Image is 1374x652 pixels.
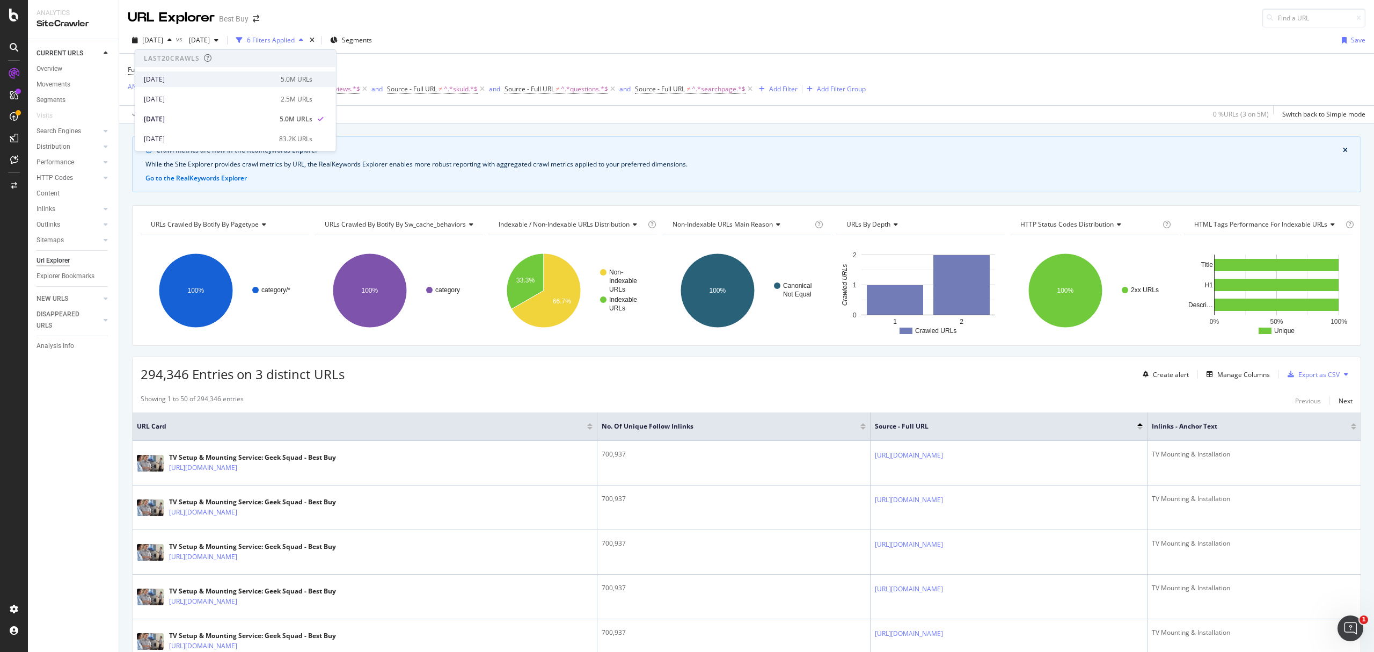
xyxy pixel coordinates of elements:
[371,84,383,93] div: and
[36,79,111,90] a: Movements
[609,286,625,293] text: URLs
[875,450,943,461] a: [URL][DOMAIN_NAME]
[619,84,631,94] button: and
[36,157,100,168] a: Performance
[169,586,336,596] div: TV Setup & Mounting Service: Geek Squad - Best Buy
[185,35,210,45] span: 2025 Jul. 29th
[36,157,74,168] div: Performance
[1331,318,1347,325] text: 100%
[602,539,866,548] div: 700,937
[137,422,584,431] span: URL Card
[499,220,630,229] span: Indexable / Non-Indexable URLs distribution
[137,455,164,472] img: main image
[435,286,460,294] text: category
[128,9,215,27] div: URL Explorer
[169,641,237,651] a: [URL][DOMAIN_NAME]
[36,309,100,331] a: DISAPPEARED URLS
[556,84,560,93] span: ≠
[817,84,866,93] div: Add Filter Group
[36,188,60,199] div: Content
[253,15,259,23] div: arrow-right-arrow-left
[709,287,726,294] text: 100%
[1010,244,1177,337] svg: A chart.
[128,106,159,123] button: Apply
[169,596,237,607] a: [URL][DOMAIN_NAME]
[36,204,55,215] div: Inlinks
[315,244,481,337] div: A chart.
[36,95,111,106] a: Segments
[1152,422,1335,431] span: Inlinks - Anchor Text
[875,584,943,595] a: [URL][DOMAIN_NAME]
[371,84,383,94] button: and
[802,83,866,96] button: Add Filter Group
[1360,615,1368,624] span: 1
[1295,396,1321,405] div: Previous
[36,48,83,59] div: CURRENT URLS
[1152,628,1356,637] div: TV Mounting & Installation
[36,126,81,137] div: Search Engines
[1283,366,1340,383] button: Export as CSV
[686,84,690,93] span: ≠
[176,34,185,44] span: vs
[323,216,482,233] h4: URLs Crawled By Botify By sw_cache_behaviors
[1138,366,1189,383] button: Create alert
[609,296,637,303] text: Indexable
[489,84,500,94] button: and
[36,126,100,137] a: Search Engines
[670,216,813,233] h4: Non-Indexable URLs Main Reason
[1262,9,1365,27] input: Find a URL
[280,114,312,124] div: 5.0M URLs
[185,32,223,49] button: [DATE]
[1184,244,1351,337] div: A chart.
[128,82,142,91] div: AND
[853,281,857,289] text: 1
[516,277,535,284] text: 33.3%
[144,95,274,104] div: [DATE]
[692,82,746,97] span: ^.*searchpage.*$
[342,35,372,45] span: Segments
[602,494,866,504] div: 700,937
[169,462,237,473] a: [URL][DOMAIN_NAME]
[444,82,478,97] span: ^.*skuId.*$
[1295,394,1321,407] button: Previous
[853,311,857,319] text: 0
[36,271,111,282] a: Explorer Bookmarks
[915,327,956,335] text: Crawled URLs
[960,318,963,325] text: 2
[36,172,100,184] a: HTTP Codes
[1152,494,1356,504] div: TV Mounting & Installation
[1210,318,1219,325] text: 0%
[36,63,62,75] div: Overview
[36,204,100,215] a: Inlinks
[36,9,110,18] div: Analytics
[144,75,274,84] div: [DATE]
[36,110,63,121] a: Visits
[169,507,237,518] a: [URL][DOMAIN_NAME]
[169,453,336,462] div: TV Setup & Mounting Service: Geek Squad - Best Buy
[128,32,176,49] button: [DATE]
[361,287,378,294] text: 100%
[137,589,164,606] img: main image
[137,499,164,517] img: main image
[1278,106,1365,123] button: Switch back to Simple mode
[1351,35,1365,45] div: Save
[36,188,111,199] a: Content
[1152,450,1356,459] div: TV Mounting & Installation
[36,309,91,331] div: DISAPPEARED URLS
[387,84,437,93] span: Source - Full URL
[36,293,68,305] div: NEW URLS
[836,244,1003,337] div: A chart.
[36,235,64,246] div: Sitemaps
[319,82,360,97] span: ^.*reviews.*$
[875,628,943,639] a: [URL][DOMAIN_NAME]
[853,251,857,259] text: 2
[169,497,336,507] div: TV Setup & Mounting Service: Geek Squad - Best Buy
[619,84,631,93] div: and
[1338,615,1363,641] iframe: Intercom live chat
[1188,301,1213,309] text: Descri…
[875,422,1121,431] span: Source - Full URL
[488,244,655,337] div: A chart.
[561,82,608,97] span: ^.*questions.*$
[149,216,299,233] h4: URLs Crawled By Botify By pagetype
[308,35,317,46] div: times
